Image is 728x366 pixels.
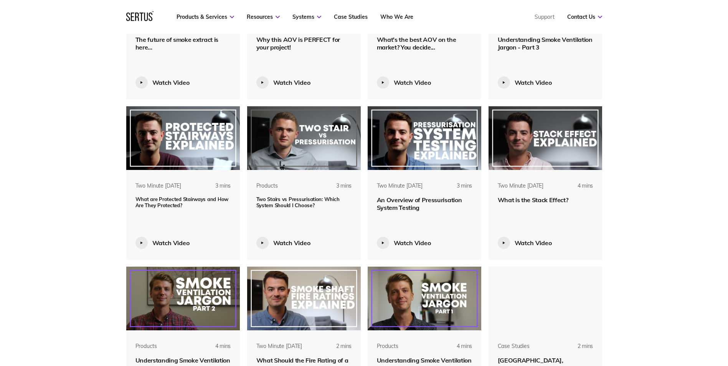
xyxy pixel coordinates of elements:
div: 4 mins [440,343,472,356]
span: What is the Stack Effect? [498,196,568,204]
div: Watch Video [515,79,552,86]
a: Products & Services [177,13,234,20]
div: 4 mins [561,182,593,196]
div: 2 mins [320,343,352,356]
div: Two Minute [DATE] [498,182,544,190]
span: Why this AOV is PERFECT for your project! [256,36,340,51]
span: Two Stairs vs Pressurisation: Which System Should I Choose? [256,196,340,208]
div: Products [256,182,278,190]
a: Who We Are [380,13,413,20]
div: Watch Video [394,79,431,86]
span: An Overview of Pressurisation System Testing [377,196,462,211]
div: Watch Video [515,239,552,247]
iframe: Chat Widget [590,277,728,366]
div: Watch Video [273,79,310,86]
div: Two Minute [DATE] [377,182,423,190]
div: Watch Video [394,239,431,247]
a: Resources [247,13,280,20]
span: What's the best AOV on the market? You decide... [377,36,456,51]
a: Support [535,13,555,20]
span: The future of smoke extract is here... [135,36,218,51]
div: 3 mins [440,182,472,196]
div: Watch Video [152,79,190,86]
div: 4 mins [199,343,231,356]
div: Products [377,343,398,350]
a: Systems [292,13,321,20]
a: Contact Us [567,13,602,20]
span: Understanding Smoke Ventilation Jargon - Part 3 [498,36,593,51]
div: 2 mins [561,343,593,356]
div: 3 mins [199,182,231,196]
a: Case Studies [334,13,368,20]
div: Watch Video [152,239,190,247]
span: What are Protected Stairways and How Are They Protected? [135,196,229,208]
div: 3 mins [320,182,352,196]
div: Watch Video [273,239,310,247]
div: Two Minute [DATE] [256,343,302,350]
div: Case Studies [498,343,530,350]
div: Two Minute [DATE] [135,182,182,190]
div: Products [135,343,157,350]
